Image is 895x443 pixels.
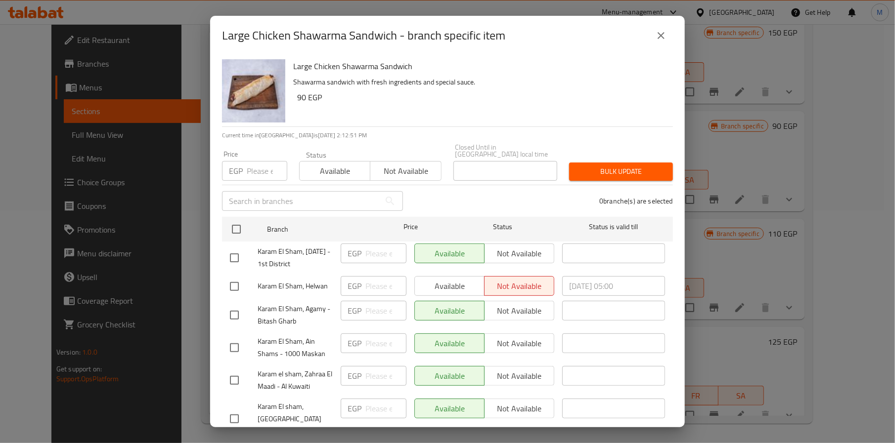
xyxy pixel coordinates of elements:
[297,90,665,104] h6: 90 EGP
[348,280,361,292] p: EGP
[348,370,361,382] p: EGP
[222,131,673,140] p: Current time in [GEOGRAPHIC_DATA] is [DATE] 2:12:51 PM
[649,24,673,47] button: close
[293,59,665,73] h6: Large Chicken Shawarma Sandwich
[229,165,243,177] p: EGP
[299,161,370,181] button: Available
[365,276,406,296] input: Please enter price
[258,401,333,438] span: Karam El sham, [GEOGRAPHIC_DATA][PERSON_NAME]
[293,76,665,88] p: Shawarma sandwich with fresh ingredients and special sauce.
[378,221,444,233] span: Price
[258,245,333,270] span: Karam El Sham, [DATE] - 1st District
[365,243,406,263] input: Please enter price
[562,221,665,233] span: Status is valid till
[365,301,406,321] input: Please enter price
[374,164,437,178] span: Not available
[258,280,333,292] span: Karam El Sham, Helwan
[258,368,333,393] span: Karam el sham, Zahraa El Maadi - Al Kuwaiti
[365,399,406,418] input: Please enter price
[222,59,285,122] img: Large Chicken Shawarma Sandwich
[258,303,333,327] span: Karam El Sham, Agamy - Bitash Gharb
[267,223,370,236] span: Branch
[247,161,287,181] input: Please enter price
[348,337,361,349] p: EGP
[451,221,554,233] span: Status
[577,165,665,178] span: Bulk update
[304,164,366,178] span: Available
[370,161,441,181] button: Not available
[599,196,673,206] p: 0 branche(s) are selected
[348,305,361,317] p: EGP
[348,247,361,259] p: EGP
[365,366,406,386] input: Please enter price
[569,162,673,181] button: Bulk update
[258,335,333,360] span: Karam El Sham, Ain Shams - 1000 Maskan
[222,191,380,211] input: Search in branches
[365,333,406,353] input: Please enter price
[222,28,505,43] h2: Large Chicken Shawarma Sandwich - branch specific item
[348,403,361,414] p: EGP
